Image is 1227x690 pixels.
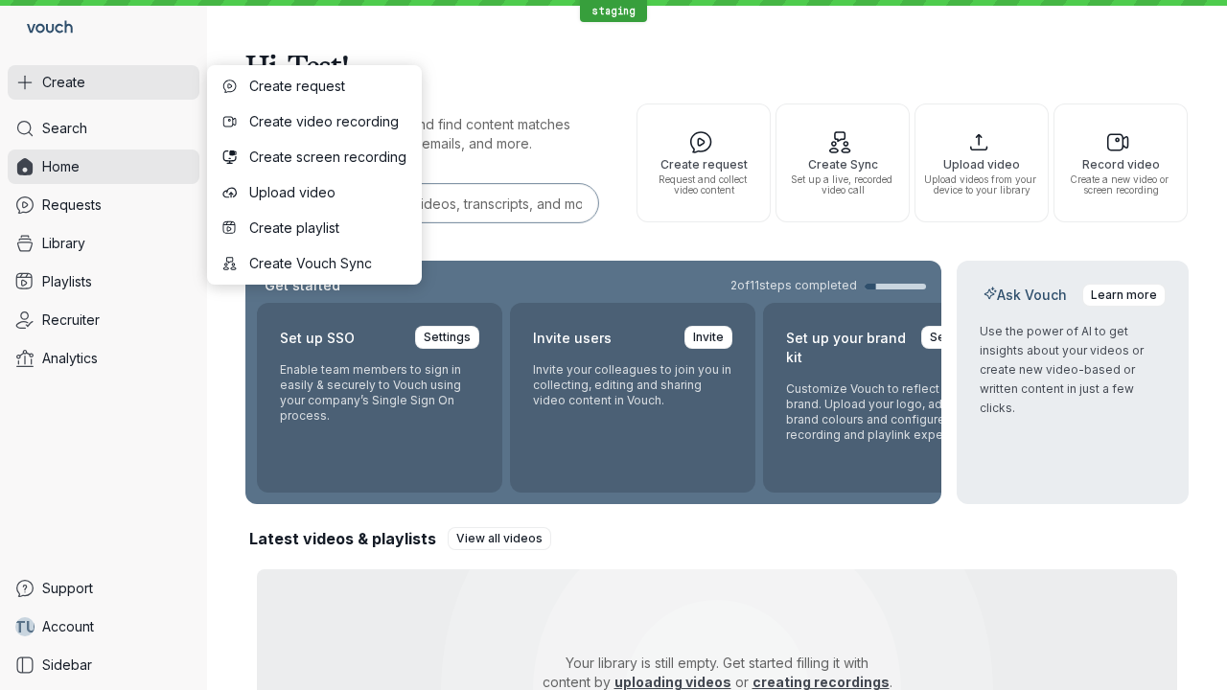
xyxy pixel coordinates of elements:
[280,362,479,424] p: Enable team members to sign in easily & securely to Vouch using your company’s Single Sign On pro...
[456,529,543,548] span: View all videos
[930,328,977,347] span: Settings
[784,174,901,195] span: Set up a live, recorded video call
[1062,174,1179,195] span: Create a new video or screen recording
[42,310,100,330] span: Recruiter
[8,65,199,100] button: Create
[637,103,771,222] button: Create requestRequest and collect video content
[249,77,406,96] span: Create request
[8,8,81,50] a: Go to homepage
[211,140,418,174] button: Create screen recording
[415,326,479,349] a: Settings
[42,73,85,92] span: Create
[786,326,910,370] h2: Set up your brand kit
[42,234,85,253] span: Library
[42,157,80,176] span: Home
[8,609,199,644] a: TUAccount
[211,175,418,210] button: Upload video
[752,674,890,690] a: creating recordings
[448,527,551,550] a: View all videos
[261,276,344,295] h2: Get started
[730,278,926,293] a: 2of11steps completed
[533,326,612,351] h2: Invite users
[14,617,26,636] span: T
[1082,284,1166,307] a: Learn more
[245,115,602,153] p: Search for any keywords and find content matches through transcriptions, user emails, and more.
[923,174,1040,195] span: Upload videos from your device to your library
[42,119,87,138] span: Search
[211,69,418,103] button: Create request
[42,195,102,215] span: Requests
[8,264,199,299] a: Playlists
[8,188,199,222] a: Requests
[42,655,92,675] span: Sidebar
[249,528,436,549] h2: Latest videos & playlists
[921,326,985,349] a: Settings
[645,158,762,171] span: Create request
[784,158,901,171] span: Create Sync
[8,571,199,606] a: Support
[923,158,1040,171] span: Upload video
[211,104,418,139] button: Create video recording
[249,183,406,202] span: Upload video
[1053,103,1188,222] button: Record videoCreate a new video or screen recording
[730,278,857,293] span: 2 of 11 steps completed
[8,226,199,261] a: Library
[1062,158,1179,171] span: Record video
[914,103,1049,222] button: Upload videoUpload videos from your device to your library
[42,272,92,291] span: Playlists
[980,322,1166,418] p: Use the power of AI to get insights about your videos or create new video-based or written conten...
[8,111,199,146] a: Search
[249,112,406,131] span: Create video recording
[8,341,199,376] a: Analytics
[533,362,732,408] p: Invite your colleagues to join you in collecting, editing and sharing video content in Vouch.
[645,174,762,195] span: Request and collect video content
[786,381,985,443] p: Customize Vouch to reflect your brand. Upload your logo, adjust brand colours and configure the r...
[8,149,199,184] a: Home
[1091,286,1157,305] span: Learn more
[249,254,406,273] span: Create Vouch Sync
[42,579,93,598] span: Support
[693,328,724,347] span: Invite
[26,617,36,636] span: U
[614,674,731,690] a: uploading videos
[980,286,1071,305] h2: Ask Vouch
[684,326,732,349] a: Invite
[211,211,418,245] button: Create playlist
[245,38,1189,92] h1: Hi, Test!
[249,218,406,238] span: Create playlist
[8,303,199,337] a: Recruiter
[42,349,98,368] span: Analytics
[424,328,471,347] span: Settings
[249,148,406,167] span: Create screen recording
[8,648,199,682] a: Sidebar
[280,326,355,351] h2: Set up SSO
[211,246,418,281] button: Create Vouch Sync
[776,103,910,222] button: Create SyncSet up a live, recorded video call
[42,617,94,636] span: Account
